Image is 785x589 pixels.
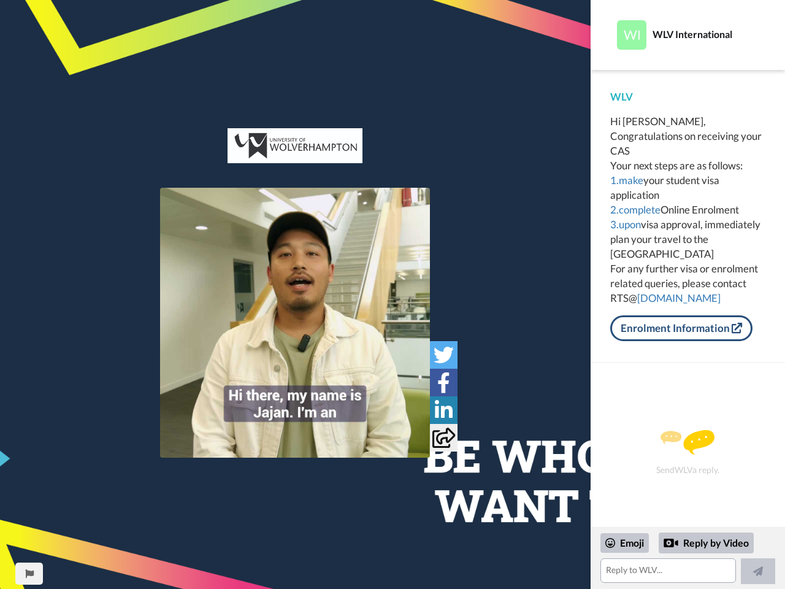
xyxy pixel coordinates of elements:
[160,188,430,458] img: fe099ae8-6a25-44c7-a911-3ed0677335fc-thumb.jpg
[610,315,752,341] a: Enrolment Information
[661,430,714,455] img: message.svg
[610,174,643,187] a: 1.make
[600,533,649,553] div: Emoji
[664,536,678,550] div: Reply by Video
[228,128,362,163] img: c0db3496-36db-47dd-bc5f-9f3a1f8391a7
[610,90,765,104] div: WLV
[653,28,765,40] div: WLV International
[607,384,768,521] div: Send WLV a reply.
[610,114,765,306] div: Hi [PERSON_NAME], Congratulations on receiving your CAS Your next steps are as follows: your stud...
[637,291,721,304] a: [DOMAIN_NAME]
[610,218,641,231] a: 3.upon
[617,20,646,50] img: Profile Image
[610,203,661,216] a: 2.complete
[659,533,754,553] div: Reply by Video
